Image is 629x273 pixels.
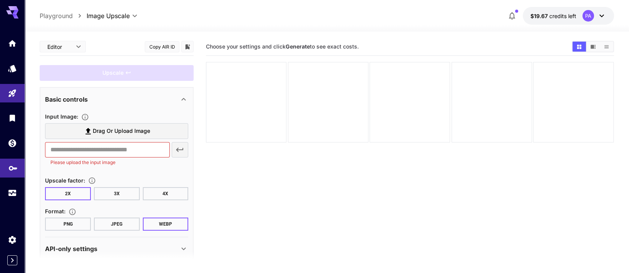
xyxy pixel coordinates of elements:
[572,41,614,52] div: Show images in grid viewShow images in video viewShow images in list view
[45,187,91,200] button: 2X
[94,187,140,200] button: 3X
[586,42,600,52] button: Show images in video view
[45,123,188,139] label: Drag or upload image
[8,64,17,73] div: Models
[45,95,88,104] p: Basic controls
[8,188,17,198] div: Usage
[7,255,17,265] button: Expand sidebar
[47,43,71,51] span: Editor
[8,161,18,171] div: API Keys
[45,218,91,231] button: PNG
[87,11,130,20] span: Image Upscale
[143,218,189,231] button: WEBP
[145,41,179,52] button: Copy AIR ID
[40,65,194,81] div: Please fill the prompt
[8,113,17,123] div: Library
[40,11,87,20] nav: breadcrumb
[45,208,65,214] span: Format :
[45,90,188,109] div: Basic controls
[523,7,614,25] button: $19.6703PA
[8,138,17,148] div: Wallet
[600,42,613,52] button: Show images in list view
[78,113,92,121] button: Specifies the input image to be processed.
[286,43,310,50] b: Generate
[549,13,576,19] span: credits left
[8,39,17,48] div: Home
[530,12,576,20] div: $19.6703
[572,42,586,52] button: Show images in grid view
[45,177,85,184] span: Upscale factor :
[143,187,189,200] button: 4X
[45,244,97,253] p: API-only settings
[184,42,191,51] button: Add to library
[94,218,140,231] button: JPEG
[8,235,17,245] div: Settings
[206,43,359,50] span: Choose your settings and click to see exact costs.
[50,159,164,166] p: Please upload the input image
[40,11,73,20] a: Playground
[8,89,17,98] div: Playground
[530,13,549,19] span: $19.67
[93,126,150,136] span: Drag or upload image
[45,240,188,258] div: API-only settings
[45,113,78,120] span: Input Image :
[65,208,79,216] button: Choose the file format for the output image.
[85,177,99,184] button: Choose the level of upscaling to be performed on the image.
[582,10,594,22] div: PA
